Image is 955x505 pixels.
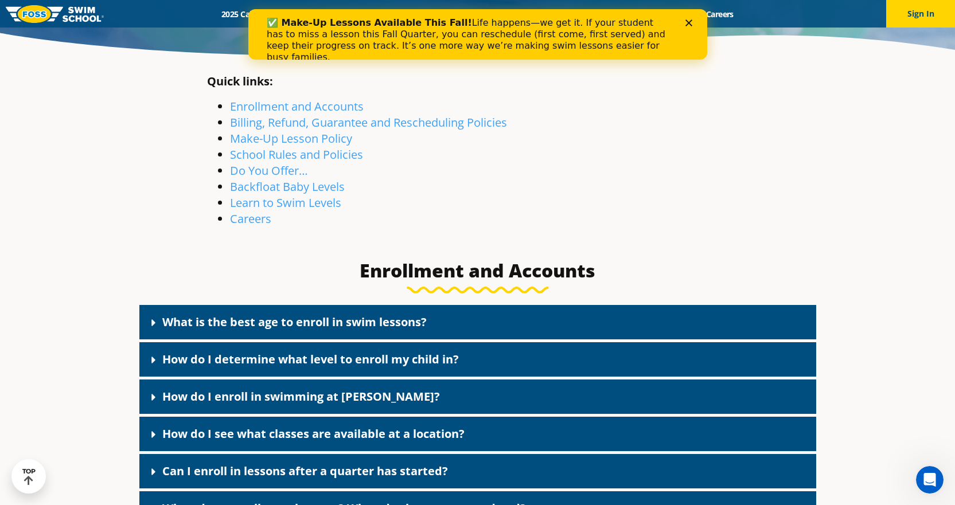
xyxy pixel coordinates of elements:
a: Careers [230,211,271,226]
iframe: Intercom live chat banner [248,9,707,60]
a: Enrollment and Accounts [230,99,364,114]
a: Do You Offer… [230,163,308,178]
div: TOP [22,468,36,486]
strong: Quick links: [207,73,273,89]
div: How do I see what classes are available at a location? [139,417,816,451]
h3: Enrollment and Accounts [207,259,749,282]
a: Careers [696,9,743,19]
a: Billing, Refund, Guarantee and Rescheduling Policies [230,115,507,130]
div: Life happens—we get it. If your student has to miss a lesson this Fall Quarter, you can reschedul... [18,8,422,54]
a: How do I see what classes are available at a location? [162,426,465,441]
a: Can I enroll in lessons after a quarter has started? [162,463,448,479]
div: What is the best age to enroll in swim lessons? [139,305,816,339]
a: How do I determine what level to enroll my child in? [162,351,459,367]
img: FOSS Swim School Logo [6,5,104,23]
a: Learn to Swim Levels [230,195,341,210]
a: Swim Like [PERSON_NAME] [539,9,660,19]
a: How do I enroll in swimming at [PERSON_NAME]? [162,389,440,404]
div: Close [437,10,449,17]
a: School Rules and Policies [230,147,363,162]
a: What is the best age to enroll in swim lessons? [162,314,427,330]
a: Make-Up Lesson Policy [230,131,352,146]
a: 2025 Calendar [212,9,283,19]
div: How do I enroll in swimming at [PERSON_NAME]? [139,379,816,414]
div: How do I determine what level to enroll my child in? [139,342,816,377]
a: Swim Path® Program [332,9,432,19]
a: Schools [283,9,332,19]
a: Backfloat Baby Levels [230,179,345,194]
a: Blog [660,9,696,19]
iframe: Intercom live chat [916,466,944,494]
a: About [PERSON_NAME] [432,9,539,19]
b: ✅ Make-Up Lessons Available This Fall! [18,8,224,19]
div: Can I enroll in lessons after a quarter has started? [139,454,816,488]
